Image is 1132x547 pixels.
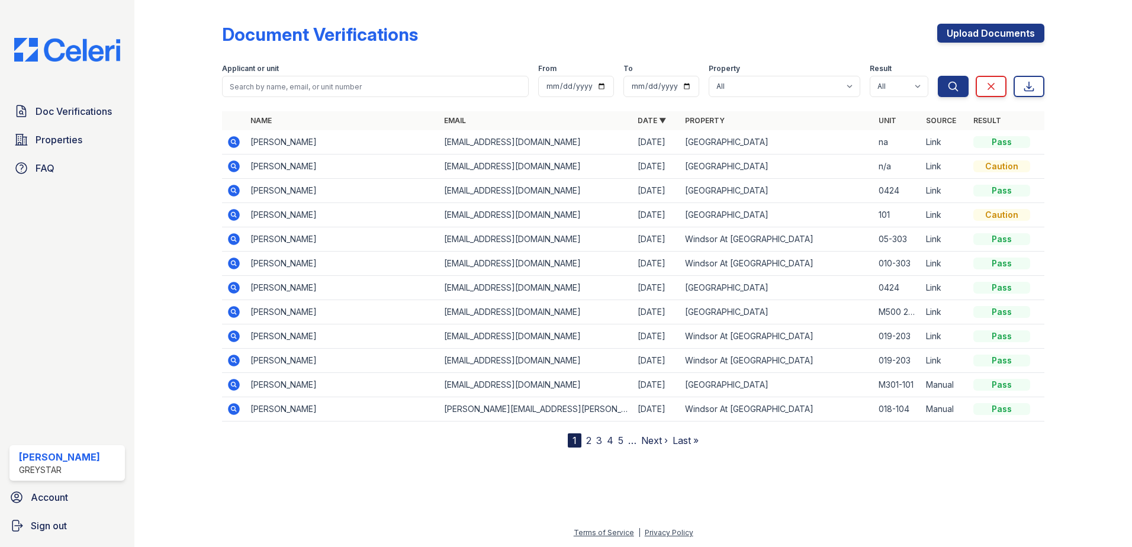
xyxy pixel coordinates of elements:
td: [DATE] [633,324,680,349]
td: [PERSON_NAME] [246,324,439,349]
td: M500 204 [874,300,921,324]
div: Pass [973,258,1030,269]
td: [EMAIL_ADDRESS][DOMAIN_NAME] [439,276,633,300]
td: M301-101 [874,373,921,397]
span: … [628,433,636,448]
div: Pass [973,185,1030,197]
td: [GEOGRAPHIC_DATA] [680,203,874,227]
td: n/a [874,155,921,179]
td: Link [921,324,969,349]
div: Pass [973,282,1030,294]
div: Pass [973,379,1030,391]
td: [EMAIL_ADDRESS][DOMAIN_NAME] [439,300,633,324]
div: Caution [973,209,1030,221]
button: Sign out [5,514,130,538]
td: [GEOGRAPHIC_DATA] [680,276,874,300]
td: 101 [874,203,921,227]
td: [EMAIL_ADDRESS][DOMAIN_NAME] [439,324,633,349]
td: Link [921,130,969,155]
label: Property [709,64,740,73]
td: [DATE] [633,155,680,179]
div: Pass [973,355,1030,366]
td: [PERSON_NAME] [246,300,439,324]
td: [DATE] [633,227,680,252]
td: Windsor At [GEOGRAPHIC_DATA] [680,349,874,373]
td: [DATE] [633,349,680,373]
div: 1 [568,433,581,448]
a: 3 [596,435,602,446]
label: Applicant or unit [222,64,279,73]
div: Document Verifications [222,24,418,45]
td: [PERSON_NAME] [246,130,439,155]
a: Next › [641,435,668,446]
a: Unit [879,116,896,125]
span: Account [31,490,68,504]
td: Windsor At [GEOGRAPHIC_DATA] [680,227,874,252]
td: 0424 [874,179,921,203]
td: Windsor At [GEOGRAPHIC_DATA] [680,252,874,276]
td: Link [921,252,969,276]
td: 018-104 [874,397,921,421]
td: [PERSON_NAME] [246,227,439,252]
a: Result [973,116,1001,125]
td: Manual [921,397,969,421]
td: Link [921,179,969,203]
td: Link [921,155,969,179]
a: FAQ [9,156,125,180]
td: [PERSON_NAME] [246,252,439,276]
a: 4 [607,435,613,446]
td: [GEOGRAPHIC_DATA] [680,373,874,397]
div: Pass [973,403,1030,415]
td: 019-203 [874,349,921,373]
label: Result [870,64,892,73]
td: [DATE] [633,203,680,227]
td: Link [921,276,969,300]
td: Link [921,227,969,252]
span: Properties [36,133,82,147]
a: 5 [618,435,623,446]
td: [PERSON_NAME][EMAIL_ADDRESS][PERSON_NAME][DOMAIN_NAME] [439,397,633,421]
span: Doc Verifications [36,104,112,118]
td: [EMAIL_ADDRESS][DOMAIN_NAME] [439,349,633,373]
label: To [623,64,633,73]
td: [EMAIL_ADDRESS][DOMAIN_NAME] [439,179,633,203]
a: Account [5,485,130,509]
a: Terms of Service [574,528,634,537]
td: Link [921,203,969,227]
td: [DATE] [633,252,680,276]
td: Windsor At [GEOGRAPHIC_DATA] [680,324,874,349]
div: [PERSON_NAME] [19,450,100,464]
div: Caution [973,160,1030,172]
a: 2 [586,435,591,446]
a: Email [444,116,466,125]
td: Windsor At [GEOGRAPHIC_DATA] [680,397,874,421]
div: Pass [973,136,1030,148]
td: [DATE] [633,300,680,324]
td: [DATE] [633,276,680,300]
td: [EMAIL_ADDRESS][DOMAIN_NAME] [439,252,633,276]
a: Source [926,116,956,125]
span: FAQ [36,161,54,175]
td: [DATE] [633,179,680,203]
a: Name [250,116,272,125]
td: [EMAIL_ADDRESS][DOMAIN_NAME] [439,373,633,397]
div: Pass [973,306,1030,318]
input: Search by name, email, or unit number [222,76,529,97]
td: [PERSON_NAME] [246,203,439,227]
a: Doc Verifications [9,99,125,123]
td: 019-203 [874,324,921,349]
a: Last » [673,435,699,446]
td: [PERSON_NAME] [246,276,439,300]
td: [PERSON_NAME] [246,179,439,203]
td: [PERSON_NAME] [246,155,439,179]
td: [EMAIL_ADDRESS][DOMAIN_NAME] [439,227,633,252]
td: Link [921,349,969,373]
td: [PERSON_NAME] [246,373,439,397]
div: Greystar [19,464,100,476]
td: [EMAIL_ADDRESS][DOMAIN_NAME] [439,203,633,227]
td: [GEOGRAPHIC_DATA] [680,130,874,155]
td: na [874,130,921,155]
div: | [638,528,641,537]
td: [DATE] [633,397,680,421]
td: 010-303 [874,252,921,276]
